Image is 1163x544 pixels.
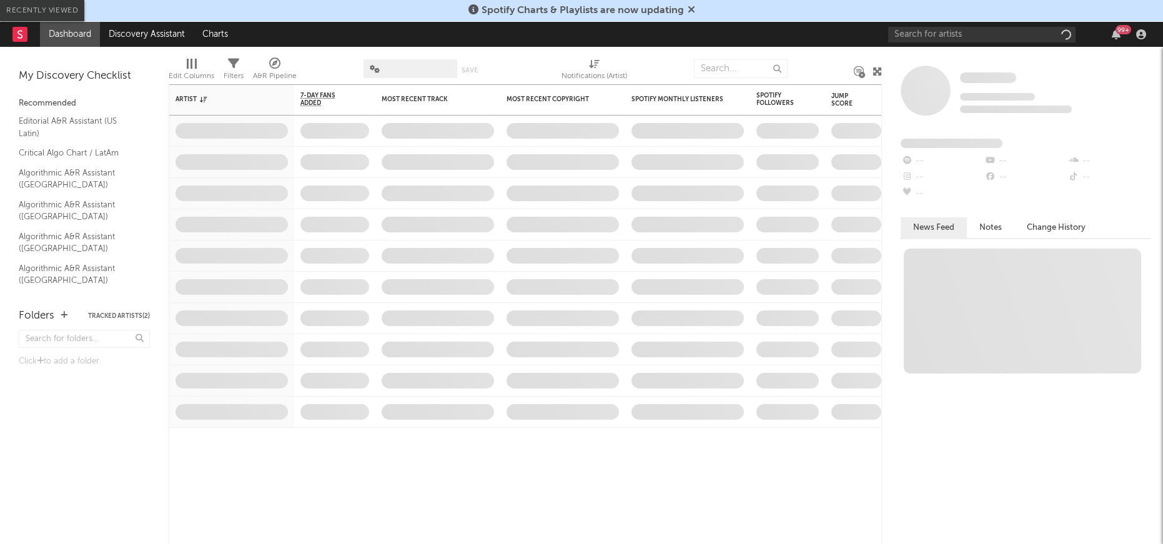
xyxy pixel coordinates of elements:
a: Discovery Assistant [100,22,194,47]
a: Algorithmic A&R Assistant ([GEOGRAPHIC_DATA]) [19,262,137,287]
div: Most Recent Track [382,96,475,103]
span: 0 fans last week [960,106,1072,113]
div: -- [901,185,984,202]
div: -- [984,153,1067,169]
a: Charts [194,22,237,47]
div: My Discovery Checklist [19,69,150,84]
button: News Feed [901,217,967,238]
button: Save [462,67,478,74]
div: Filters [224,69,244,84]
input: Search... [694,59,788,78]
input: Search for folders... [19,330,150,348]
div: A&R Pipeline [253,69,297,84]
div: Notifications (Artist) [562,69,627,84]
div: Recommended [19,96,150,111]
a: Editorial A&R Assistant (US Latin) [19,114,137,140]
button: Notes [967,217,1014,238]
input: Search for artists [888,27,1076,42]
span: Some Artist [960,72,1016,83]
div: Filters [224,53,244,89]
span: Spotify Charts & Playlists are now updating [482,6,684,16]
a: Algorithmic A&R Assistant ([GEOGRAPHIC_DATA]) [19,198,137,224]
div: Edit Columns [169,53,214,89]
div: Spotify Followers [756,92,800,107]
div: Most Recent Copyright [507,96,600,103]
div: Edit Columns [169,69,214,84]
div: Spotify Monthly Listeners [631,96,725,103]
div: -- [901,153,984,169]
div: Jump Score [831,92,863,107]
a: Dashboard [40,22,100,47]
div: Recently Viewed [6,3,78,18]
div: -- [984,169,1067,185]
div: Artist [176,96,269,103]
button: 99+ [1112,29,1121,39]
span: Dismiss [688,6,695,16]
div: Folders [19,309,54,324]
div: Click to add a folder. [19,354,150,369]
span: 7-Day Fans Added [300,92,350,107]
div: 99 + [1116,25,1131,34]
a: Critical Algo Chart / LatAm [19,146,137,160]
button: Change History [1014,217,1098,238]
a: Some Artist [960,72,1016,84]
a: Algorithmic A&R Assistant ([GEOGRAPHIC_DATA]) [19,166,137,192]
div: A&R Pipeline [253,53,297,89]
div: -- [901,169,984,185]
button: Tracked Artists(2) [88,313,150,319]
span: Fans Added by Platform [901,139,1002,148]
div: -- [1067,169,1151,185]
div: -- [1067,153,1151,169]
div: Notifications (Artist) [562,53,627,89]
span: Tracking Since: [DATE] [960,93,1035,101]
a: Algorithmic A&R Assistant ([GEOGRAPHIC_DATA]) [19,230,137,255]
